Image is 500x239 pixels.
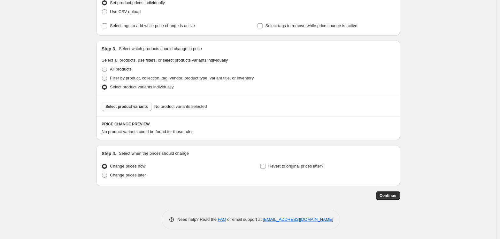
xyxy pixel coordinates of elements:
[110,164,145,168] span: Change prices now
[177,217,218,222] span: Need help? Read the
[380,193,396,198] span: Continue
[110,67,132,71] span: All products
[102,102,152,111] button: Select product variants
[110,173,146,177] span: Change prices later
[376,191,400,200] button: Continue
[102,129,195,134] span: No product variants could be found for those rules.
[110,85,173,89] span: Select product variants individually
[218,217,226,222] a: FAQ
[102,122,395,127] h6: PRICE CHANGE PREVIEW
[110,0,165,5] span: Set product prices individually
[110,9,141,14] span: Use CSV upload
[110,76,254,80] span: Filter by product, collection, tag, vendor, product type, variant title, or inventory
[263,217,333,222] a: [EMAIL_ADDRESS][DOMAIN_NAME]
[154,103,207,110] span: No product variants selected
[119,150,189,157] p: Select when the prices should change
[102,58,228,63] span: Select all products, use filters, or select products variants individually
[265,23,358,28] span: Select tags to remove while price change is active
[268,164,324,168] span: Revert to original prices later?
[102,46,116,52] h2: Step 3.
[226,217,263,222] span: or email support at
[119,46,202,52] p: Select which products should change in price
[110,23,195,28] span: Select tags to add while price change is active
[102,150,116,157] h2: Step 4.
[105,104,148,109] span: Select product variants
